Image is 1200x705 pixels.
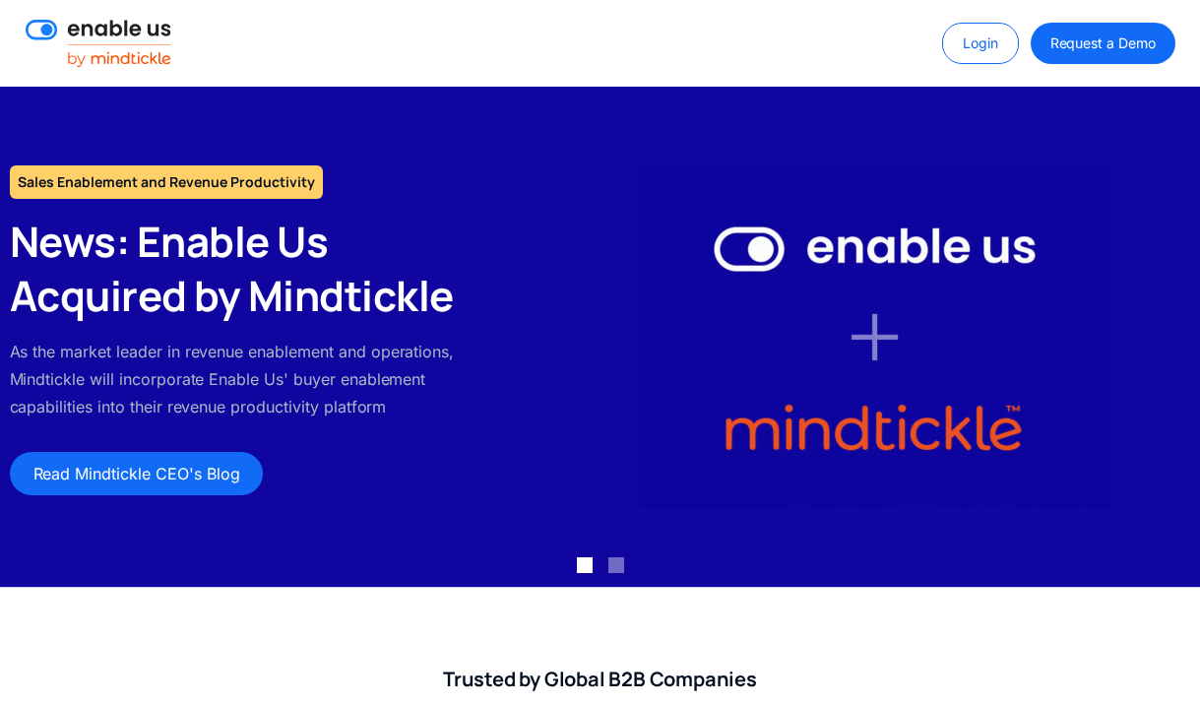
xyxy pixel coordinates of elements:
p: As the market leader in revenue enablement and operations, Mindtickle will incorporate Enable Us'... [10,338,479,420]
h1: Sales Enablement and Revenue Productivity [10,165,323,199]
a: Request a Demo [1031,23,1175,64]
div: Show slide 1 of 2 [577,557,593,573]
div: next slide [1121,87,1200,587]
h2: News: Enable Us Acquired by Mindtickle [10,215,479,322]
a: Login [942,23,1019,64]
img: Enable Us by Mindtickle [638,165,1110,508]
a: Read Mindtickle CEO's Blog [10,452,264,495]
div: Show slide 2 of 2 [608,557,624,573]
iframe: Qualified Messenger [1109,614,1200,705]
h2: Trusted by Global B2B Companies [10,667,1191,692]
